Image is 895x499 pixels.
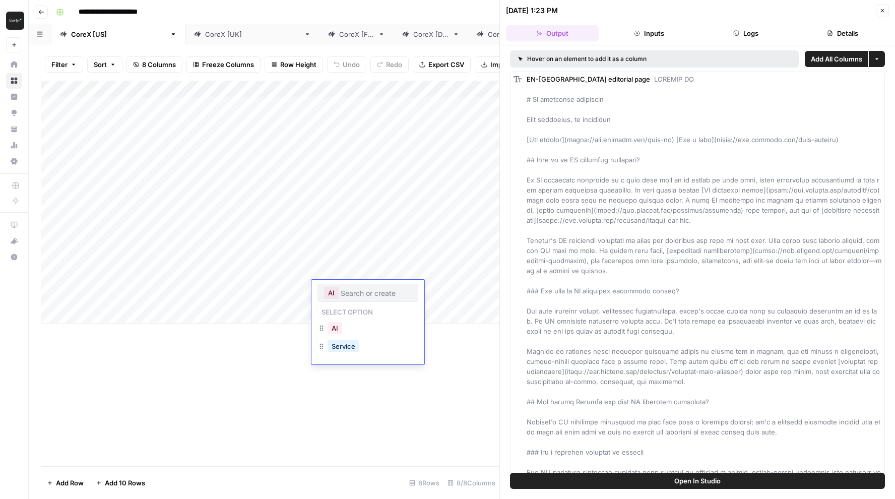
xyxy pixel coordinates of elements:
div: CoreX [DE] [413,29,449,39]
button: Open In Studio [510,473,885,489]
button: Redo [370,56,409,73]
p: Select option [317,305,377,317]
button: Workspace: Klaviyo [6,8,22,33]
a: Opportunities [6,105,22,121]
button: Freeze Columns [186,56,261,73]
a: CoreX [DE] [394,24,468,44]
a: Settings [6,153,22,169]
button: Export CSV [413,56,471,73]
a: CoreX [[GEOGRAPHIC_DATA]] [51,24,185,44]
span: EN-[GEOGRAPHIC_DATA] editorial page [527,75,650,83]
button: AI [328,322,342,334]
div: CoreX [ES] [488,29,523,39]
button: Filter [45,56,83,73]
button: Import CSV [475,56,533,73]
span: Row Height [280,59,316,70]
button: AI [324,287,339,299]
div: Hover on an element to add it as a column [518,54,719,64]
span: Add 10 Rows [105,478,145,488]
button: Row Height [265,56,323,73]
div: CoreX [FR] [339,29,374,39]
span: Export CSV [428,59,464,70]
span: Add All Columns [811,54,862,64]
button: Add 10 Rows [90,475,151,491]
span: Add Row [56,478,84,488]
img: Klaviyo Logo [6,12,24,30]
span: Sort [94,59,107,70]
button: Service [328,340,359,352]
button: Add All Columns [805,51,868,67]
a: Your Data [6,121,22,137]
span: Undo [343,59,360,70]
div: 8 Rows [405,475,443,491]
span: Freeze Columns [202,59,254,70]
div: Service [317,338,418,356]
a: Browse [6,73,22,89]
div: 8/8 Columns [443,475,499,491]
a: CoreX [[GEOGRAPHIC_DATA]] [185,24,319,44]
button: 8 Columns [126,56,182,73]
div: What's new? [7,233,22,248]
a: Home [6,56,22,73]
div: CoreX [[GEOGRAPHIC_DATA]] [205,29,300,39]
button: What's new? [6,233,22,249]
span: Open In Studio [674,476,721,486]
a: Usage [6,137,22,153]
span: Redo [386,59,402,70]
a: CoreX [FR] [319,24,394,44]
button: Logs [699,25,792,41]
input: Search or create [341,288,412,297]
button: Output [506,25,599,41]
button: Sort [87,56,122,73]
span: 8 Columns [142,59,176,70]
a: Insights [6,89,22,105]
a: AirOps Academy [6,217,22,233]
button: Help + Support [6,249,22,265]
button: Undo [327,56,366,73]
button: Details [796,25,889,41]
button: Add Row [41,475,90,491]
button: Inputs [603,25,695,41]
a: CoreX [ES] [468,24,542,44]
div: CoreX [[GEOGRAPHIC_DATA]] [71,29,166,39]
span: Import CSV [490,59,527,70]
span: Filter [51,59,68,70]
div: [DATE] 1:23 PM [506,6,558,16]
div: AI [317,320,418,338]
